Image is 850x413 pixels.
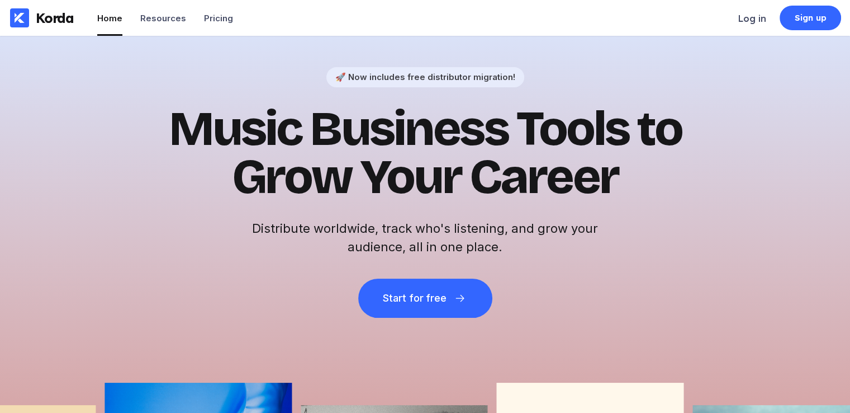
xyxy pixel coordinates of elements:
[246,219,604,256] h2: Distribute worldwide, track who's listening, and grow your audience, all in one place.
[36,10,74,26] div: Korda
[780,6,841,30] a: Sign up
[97,13,122,24] div: Home
[335,72,515,82] div: 🚀 Now includes free distributor migration!
[383,293,447,304] div: Start for free
[204,13,233,24] div: Pricing
[738,13,766,24] div: Log in
[140,13,186,24] div: Resources
[151,105,699,201] h1: Music Business Tools to Grow Your Career
[358,279,492,318] button: Start for free
[795,12,827,24] div: Sign up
